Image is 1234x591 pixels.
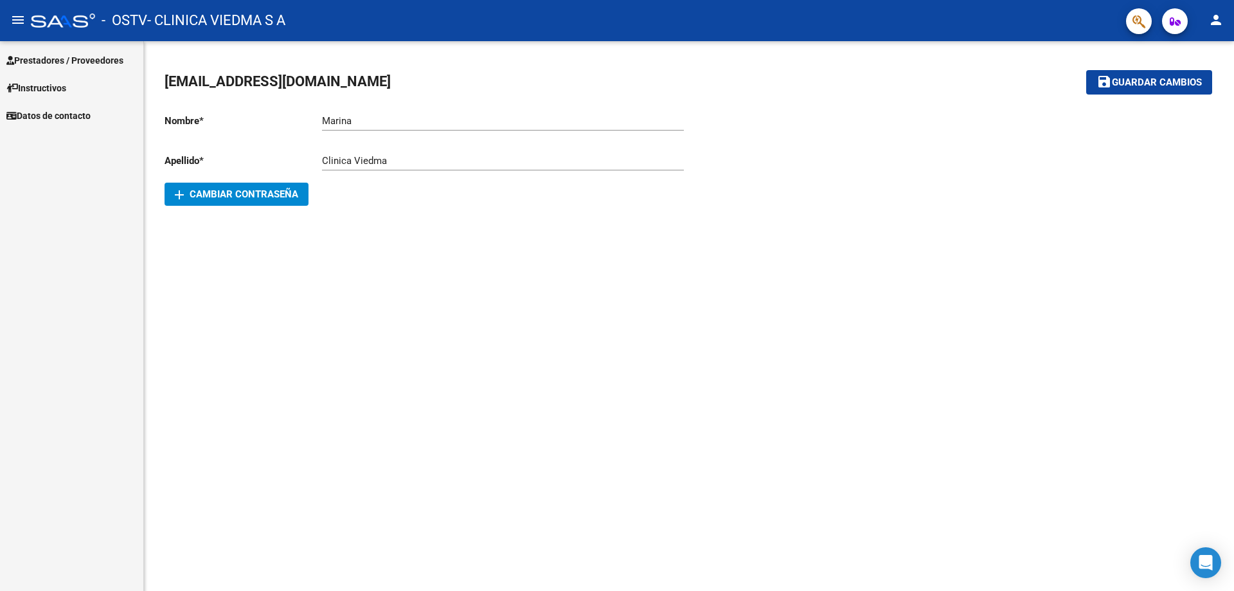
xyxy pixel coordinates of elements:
[1112,77,1202,89] span: Guardar cambios
[147,6,285,35] span: - CLINICA VIEDMA S A
[6,81,66,95] span: Instructivos
[6,109,91,123] span: Datos de contacto
[165,154,322,168] p: Apellido
[102,6,147,35] span: - OSTV
[1086,70,1212,94] button: Guardar cambios
[165,183,308,206] button: Cambiar Contraseña
[175,188,298,200] span: Cambiar Contraseña
[1096,74,1112,89] mat-icon: save
[1190,547,1221,578] div: Open Intercom Messenger
[172,187,187,203] mat-icon: add
[6,53,123,68] span: Prestadores / Proveedores
[165,73,391,89] span: [EMAIL_ADDRESS][DOMAIN_NAME]
[1208,12,1224,28] mat-icon: person
[10,12,26,28] mat-icon: menu
[165,114,322,128] p: Nombre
